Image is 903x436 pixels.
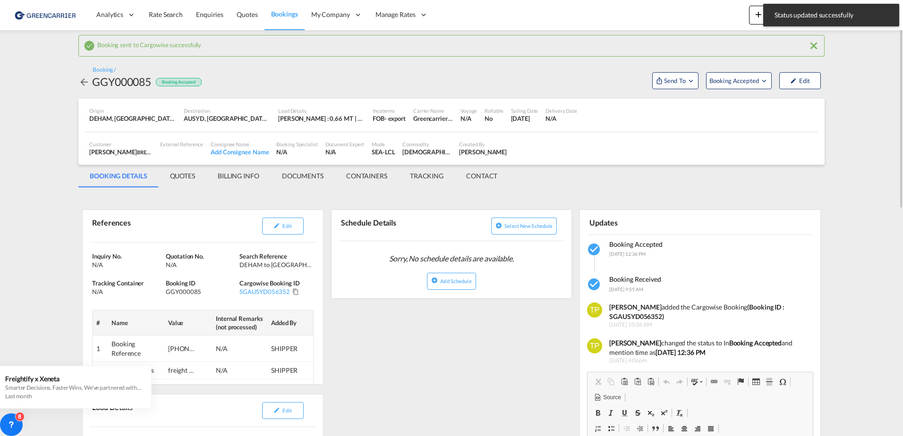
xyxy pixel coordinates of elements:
div: Created By [459,141,507,148]
md-tab-item: CONTACT [455,165,509,187]
a: Subscript [644,407,657,419]
a: Decrease Indent [620,422,633,435]
div: N/A [460,114,477,123]
div: N/A [216,344,244,353]
span: Analytics [96,10,123,19]
md-tab-item: CONTAINERS [335,165,399,187]
span: Search Reference [239,252,287,260]
a: Table [750,376,763,388]
body: Editor, editor2 [9,9,216,19]
div: 9 Sep 2025 [511,114,538,123]
div: Booking Specialist [276,141,317,148]
div: 18-25-09-058 [168,344,196,353]
a: Insert/Remove Numbered List [591,422,605,435]
span: Booking Received [609,275,661,283]
img: 52QHzMAAAAGSURBVAMAt2qQaq+hUecAAAAASUVORK5CYII= [587,302,602,318]
div: N/A [325,148,365,156]
div: Sailing Date [511,107,538,114]
b: [DATE] 12:36 PM [656,348,706,356]
div: N/A [92,260,163,269]
span: Enquiries [196,10,223,18]
div: N/A [216,366,244,375]
div: Greencarrier Consolidators [413,114,453,123]
td: SHIPPER [267,379,313,406]
div: [PERSON_NAME] [89,148,153,156]
a: Block Quote [649,422,662,435]
a: Spell Check As You Type [689,376,705,388]
span: Rate Search [149,10,183,18]
a: Underline (Ctrl+U) [618,407,631,419]
div: Destination [184,107,271,114]
div: N/A [166,260,237,269]
span: Quotation No. [166,252,204,260]
div: Rollable [485,107,503,114]
md-icon: icon-checkbox-marked-circle [84,40,95,51]
a: Paste from Word [644,376,657,388]
div: Customer [89,141,153,148]
a: Unlink [721,376,734,388]
div: N/A [92,287,163,296]
a: Insert Horizontal Line [763,376,776,388]
a: Align Right [691,422,704,435]
md-tab-item: BILLING INFO [206,165,271,187]
div: Document Expert [325,141,365,148]
span: My Company [311,10,350,19]
span: [DATE] 10:36 AM [609,321,806,329]
div: Foils [402,148,451,156]
button: icon-plus-circleSelect new schedule [491,218,557,235]
th: Name [108,310,164,335]
td: Booking Reference [108,335,164,362]
span: Booking ID [166,279,196,287]
span: Source [602,394,621,402]
a: Insert/Remove Bulleted List [605,422,618,435]
strong: [PERSON_NAME] [609,303,662,311]
div: freight collect [168,366,196,375]
md-icon: icon-plus 400-fg [753,8,764,20]
div: Incoterms [373,107,406,114]
td: SHIPPER [267,335,313,362]
md-tab-item: DOCUMENTS [271,165,335,187]
button: icon-pencilEdit [779,72,821,89]
img: 1378a7308afe11ef83610d9e779c6b34.png [14,4,78,25]
md-icon: icon-pencil [790,77,797,84]
td: 1 [93,335,108,362]
md-pagination-wrapper: Use the left and right arrow keys to navigate between tabs [78,165,509,187]
div: - export [384,114,406,123]
div: FOB [373,114,384,123]
div: GGY000085 [166,287,237,296]
span: Quotes [237,10,257,18]
span: Inquiry No. [92,252,122,260]
span: Send To [663,76,687,85]
a: Remove Format [673,407,686,419]
span: Booking sent to Cargowise successfully [97,39,201,49]
a: Source [591,391,623,403]
a: Superscript [657,407,671,419]
span: Cargowise Booking ID [239,279,299,287]
div: N/A [545,114,577,123]
span: Tracking Container [92,279,144,287]
a: Undo (Ctrl+Z) [660,376,673,388]
md-icon: icon-plus-circle [495,222,502,229]
a: Copy (Ctrl+C) [605,376,618,388]
div: icon-arrow-left [78,74,92,89]
div: DEHAM to AUSYD/ 09 September, 2025 [239,260,311,269]
div: Mode [372,141,395,148]
md-icon: Click to Copy [292,288,299,295]
md-tab-item: TRACKING [399,165,455,187]
button: icon-pencilEdit [262,402,304,419]
span: Booking Accepted [609,240,663,248]
span: BRELOG GMBH [137,148,173,156]
span: [DATE] 9:55 AM [609,286,643,292]
span: Sorry, No schedule details are available. [385,250,518,268]
div: changed the status to In and mention time as [609,338,806,357]
button: icon-pencilEdit [262,218,304,235]
th: Value [164,310,212,335]
md-icon: icon-pencil [273,222,280,229]
div: GGY000085 [92,74,151,89]
span: Manage Rates [375,10,416,19]
a: Cut (Ctrl+X) [591,376,605,388]
div: Booking / [93,66,116,74]
div: Voyage [460,107,477,114]
div: SEA-LCL [372,148,395,156]
div: External Reference [160,141,203,148]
